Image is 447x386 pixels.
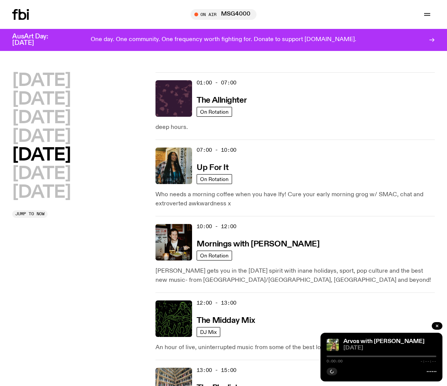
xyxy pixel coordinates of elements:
h3: The Midday Mix [197,317,255,325]
img: Ify - a Brown Skin girl with black braided twists, looking up to the side with her tongue stickin... [155,148,192,184]
a: Mornings with [PERSON_NAME] [197,239,319,248]
span: Jump to now [15,212,45,216]
p: Who needs a morning coffee when you have Ify! Cure your early morning grog w/ SMAC, chat and extr... [155,190,435,208]
h3: The Allnighter [197,97,247,105]
span: DJ Mix [200,329,217,335]
a: The Midday Mix [197,315,255,325]
button: [DATE] [12,91,70,108]
span: 01:00 - 07:00 [197,79,236,86]
button: [DATE] [12,165,70,183]
a: Up For It [197,162,228,172]
h3: AusArt Day: [DATE] [12,33,61,46]
button: [DATE] [12,184,70,201]
button: [DATE] [12,72,70,89]
span: 10:00 - 12:00 [197,223,236,230]
a: On Rotation [197,107,232,117]
p: An hour of live, uninterrupted music from some of the best local and international DJs. [155,343,435,352]
button: [DATE] [12,128,70,145]
span: -:--:-- [420,359,436,363]
a: On Rotation [197,174,232,184]
button: [DATE] [12,147,70,164]
span: [DATE] [343,345,436,351]
span: On Rotation [200,253,229,258]
p: [PERSON_NAME] gets you in the [DATE] spirit with inane holidays, sport, pop culture and the best ... [155,267,435,285]
a: On Rotation [197,251,232,261]
button: [DATE] [12,110,70,127]
a: DJ Mix [197,327,220,337]
p: One day. One community. One frequency worth fighting for. Donate to support [DOMAIN_NAME]. [91,37,356,43]
p: deep hours. [155,123,435,132]
h3: Mornings with [PERSON_NAME] [197,240,319,248]
button: Jump to now [12,210,48,218]
span: 13:00 - 15:00 [197,367,236,374]
span: On Rotation [200,109,229,114]
img: Sam blankly stares at the camera, brightly lit by a camera flash wearing a hat collared shirt and... [155,224,192,261]
a: Arvos with [PERSON_NAME] [343,338,425,345]
img: Lizzie Bowles is sitting in a bright green field of grass, with dark sunglasses and a black top. ... [327,339,339,351]
span: 0:00:00 [327,359,343,363]
span: On Rotation [200,176,229,182]
button: On AirMSG4000 [191,9,256,20]
span: 07:00 - 10:00 [197,146,236,154]
span: 12:00 - 13:00 [197,299,236,307]
h3: Up For It [197,164,228,172]
a: The Allnighter [197,95,247,105]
